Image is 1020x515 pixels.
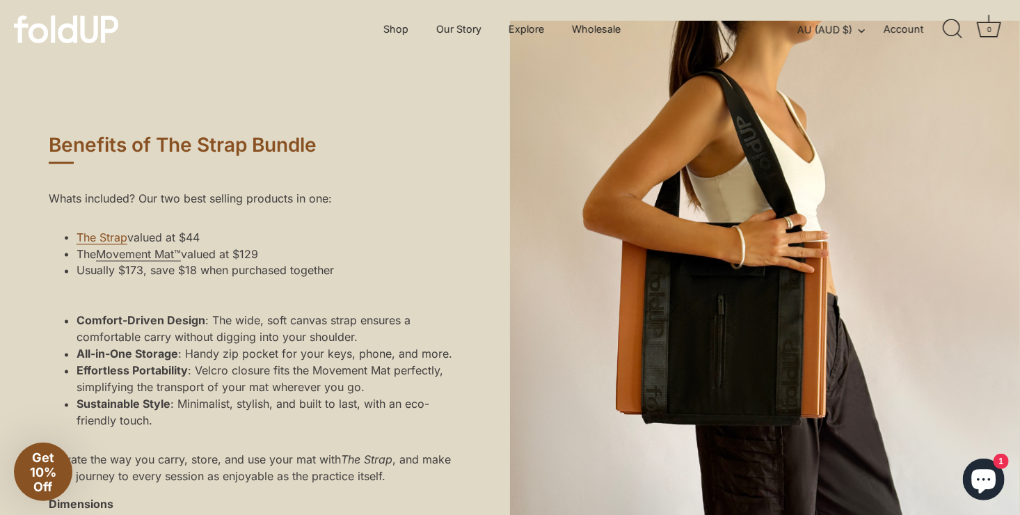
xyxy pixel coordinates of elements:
li: The valued at $129 [77,246,334,262]
strong: Dimensions [49,498,113,512]
a: Wholesale [560,16,633,42]
div: 0 [982,22,996,36]
a: Our Story [424,16,494,42]
button: AU (AUD $) [797,24,880,36]
p: Elevate the way you carry, store, and use your mat with , and make your journey to every session ... [49,452,461,485]
a: The Strap [77,230,127,245]
em: The Strap [341,453,392,467]
strong: Sustainable Style [77,397,170,411]
h2: Benefits of The Strap Bundle [49,133,461,164]
a: Explore [497,16,557,42]
a: Shop [372,16,421,42]
p: Whats included? Our two best selling products in one: [49,190,461,207]
div: Primary navigation [349,16,655,42]
li: : Velcro closure fits the Movement Mat perfectly, simplifying the transport of your mat wherever ... [77,363,461,396]
a: Cart [974,14,1005,45]
strong: Comfort-Driven Design [77,314,205,328]
span: Get 10% Off [30,450,56,494]
li: : Handy zip pocket for your keys, phone, and more. [77,346,461,363]
a: Movement Mat™ [96,247,181,262]
a: Account [884,21,948,38]
strong: All-in-One Storage [77,347,178,361]
div: Get 10% Off [14,443,72,501]
li: : Minimalist, stylish, and built to last, with an eco-friendly touch. [77,396,461,429]
inbox-online-store-chat: Shopify online store chat [959,459,1009,504]
li: : The wide, soft canvas strap ensures a comfortable carry without digging into your shoulder. [77,312,461,346]
a: Search [938,14,969,45]
strong: Effortless Portability [77,364,188,378]
li: valued at $44 [77,229,334,246]
li: Usually $173, save $18 when purchased together [77,262,334,279]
